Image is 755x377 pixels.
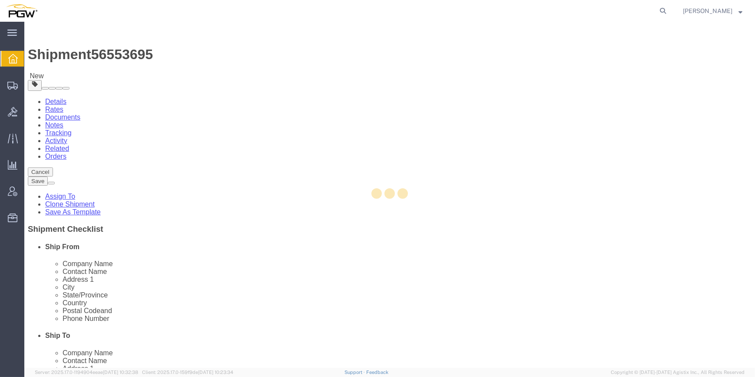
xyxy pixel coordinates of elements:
[142,370,233,375] span: Client: 2025.17.0-159f9de
[6,4,37,17] img: logo
[682,6,743,16] button: [PERSON_NAME]
[103,370,138,375] span: [DATE] 10:32:38
[35,370,138,375] span: Server: 2025.17.0-1194904eeae
[344,370,366,375] a: Support
[611,369,745,376] span: Copyright © [DATE]-[DATE] Agistix Inc., All Rights Reserved
[366,370,388,375] a: Feedback
[198,370,233,375] span: [DATE] 10:23:34
[683,6,732,16] span: Ksenia Gushchina-Kerecz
